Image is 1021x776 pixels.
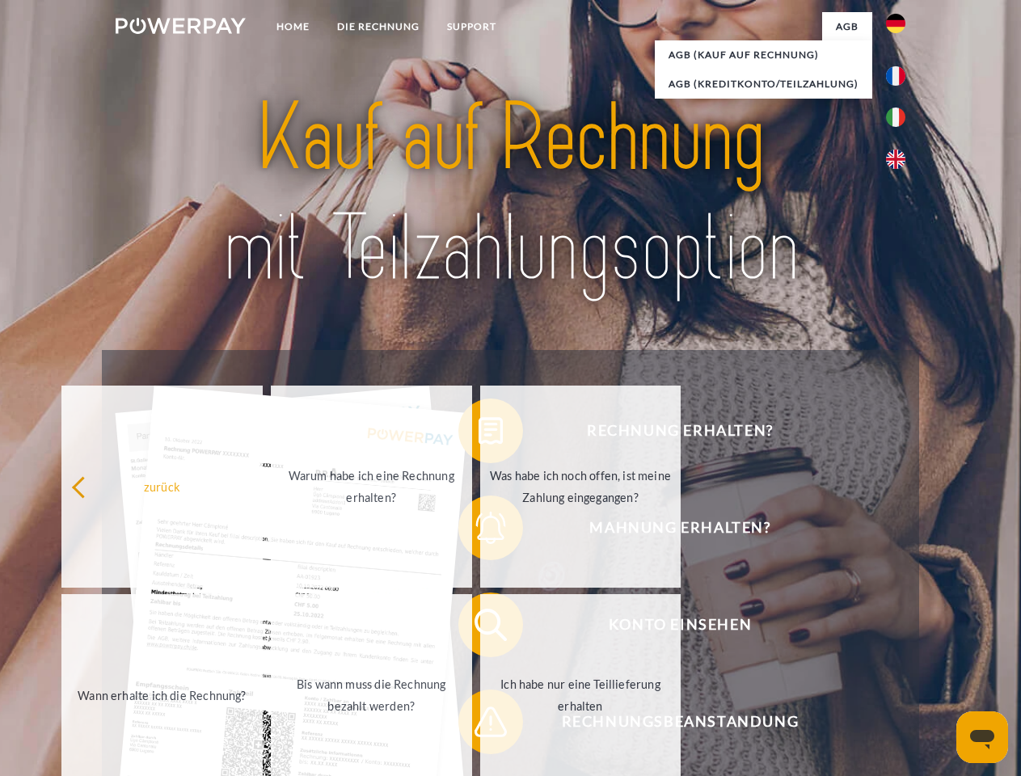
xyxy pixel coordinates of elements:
[281,465,462,508] div: Warum habe ich eine Rechnung erhalten?
[886,66,905,86] img: fr
[71,475,253,497] div: zurück
[956,711,1008,763] iframe: Schaltfläche zum Öffnen des Messaging-Fensters
[886,14,905,33] img: de
[71,684,253,706] div: Wann erhalte ich die Rechnung?
[655,40,872,70] a: AGB (Kauf auf Rechnung)
[822,12,872,41] a: agb
[433,12,510,41] a: SUPPORT
[263,12,323,41] a: Home
[886,108,905,127] img: it
[116,18,246,34] img: logo-powerpay-white.svg
[886,150,905,169] img: en
[480,386,681,588] a: Was habe ich noch offen, ist meine Zahlung eingegangen?
[490,673,672,717] div: Ich habe nur eine Teillieferung erhalten
[655,70,872,99] a: AGB (Kreditkonto/Teilzahlung)
[323,12,433,41] a: DIE RECHNUNG
[154,78,867,310] img: title-powerpay_de.svg
[490,465,672,508] div: Was habe ich noch offen, ist meine Zahlung eingegangen?
[281,673,462,717] div: Bis wann muss die Rechnung bezahlt werden?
